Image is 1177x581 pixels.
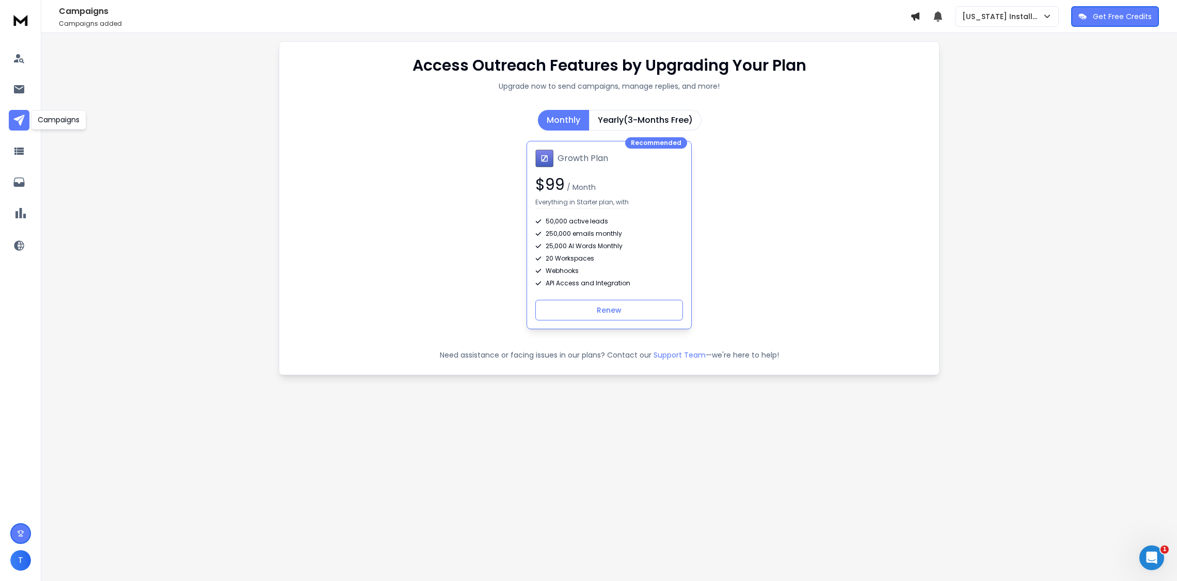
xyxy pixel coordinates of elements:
[10,550,31,571] button: T
[499,81,720,91] p: Upgrade now to send campaigns, manage replies, and more!
[565,182,596,192] span: / Month
[654,350,706,360] button: Support Team
[1160,545,1169,554] span: 1
[412,56,806,75] h1: Access Outreach Features by Upgrading Your Plan
[535,300,683,320] button: Renew
[535,217,683,225] div: 50,000 active leads
[625,137,687,149] div: Recommended
[962,11,1042,22] p: [US_STATE] Installer
[535,150,553,167] img: Growth Plan icon
[535,173,565,196] span: $ 99
[589,110,702,131] button: Yearly(3-Months Free)
[10,10,31,29] img: logo
[535,230,683,238] div: 250,000 emails monthly
[294,350,925,360] p: Need assistance or facing issues in our plans? Contact our —we're here to help!
[1093,11,1152,22] p: Get Free Credits
[538,110,589,131] button: Monthly
[535,242,683,250] div: 25,000 AI Words Monthly
[535,279,683,287] div: API Access and Integration
[535,254,683,263] div: 20 Workspaces
[59,20,910,28] p: Campaigns added
[535,267,683,275] div: Webhooks
[558,152,608,165] h1: Growth Plan
[31,110,86,130] div: Campaigns
[535,198,629,209] p: Everything in Starter plan, with
[1071,6,1159,27] button: Get Free Credits
[1139,545,1164,570] iframe: Intercom live chat
[59,5,910,18] h1: Campaigns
